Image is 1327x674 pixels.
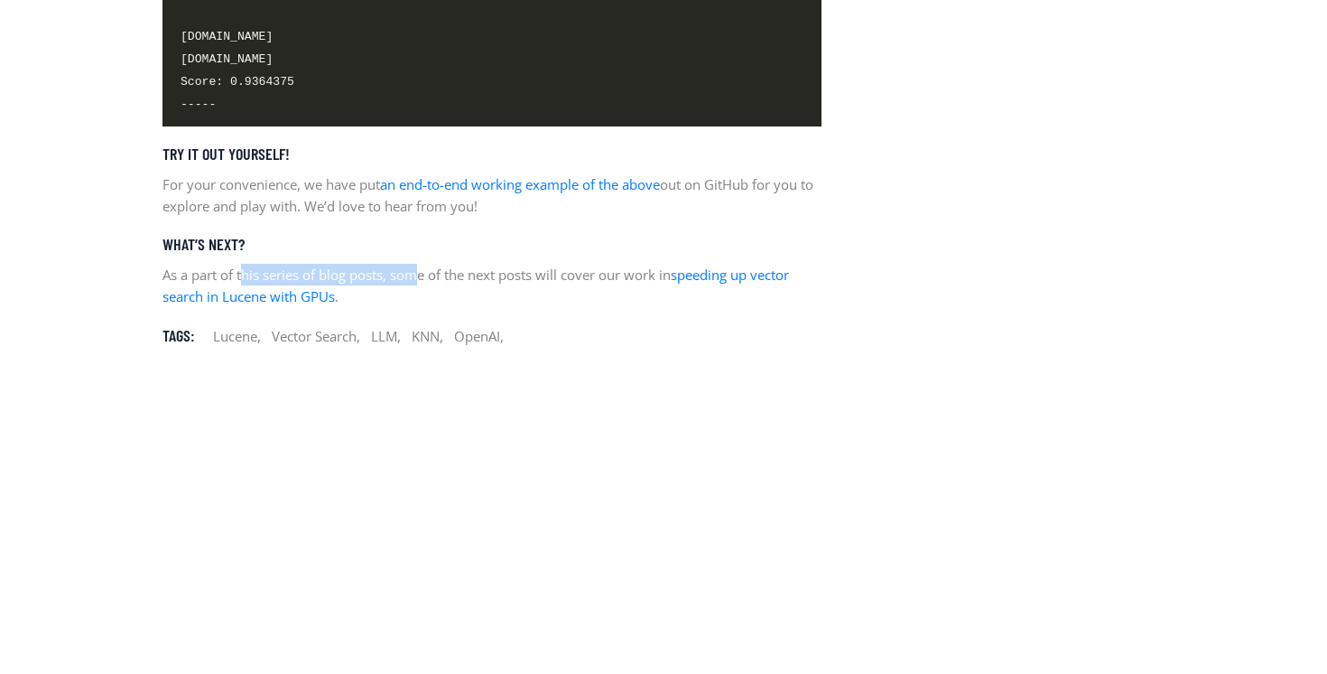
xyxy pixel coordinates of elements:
span: [DOMAIN_NAME] [181,27,273,46]
li: , [213,325,261,347]
li: , [371,325,401,347]
a: KNN [412,327,440,345]
h5: What’s next? [162,235,821,255]
a: LLM [371,327,397,345]
li: , [454,325,504,347]
h5: Try it out yourself! [162,145,821,164]
a: Lucene [213,327,257,345]
li: , [272,325,360,347]
a: speeding up vector search in Lucene with GPUs [162,266,789,305]
a: OpenAI [454,327,500,345]
p: As a part of this series of blog posts, some of the next posts will cover our work in . [162,264,821,307]
a: Vector Search [272,327,357,345]
span: Score: 0.9364375 [181,72,294,91]
span: ----- [181,95,216,114]
h5: Tags: [162,326,195,346]
li: , [412,325,443,347]
a: an end-to-end working example of the above [380,175,660,193]
span: [DOMAIN_NAME] [181,50,273,69]
p: For your convenience, we have put out on GitHub for you to explore and play with. We’d love to he... [162,173,821,217]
